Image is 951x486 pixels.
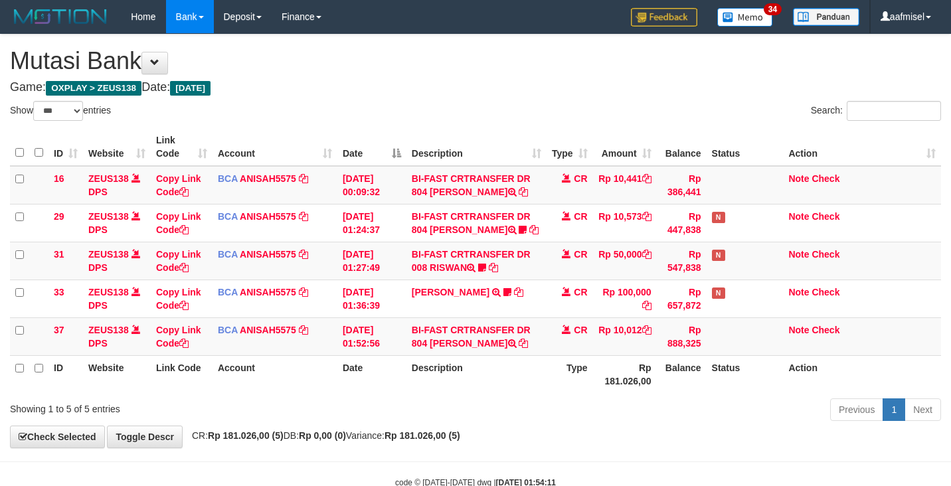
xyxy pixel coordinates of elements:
a: Copy ANISAH5575 to clipboard [299,211,308,222]
select: Showentries [33,101,83,121]
a: [PERSON_NAME] [412,287,489,297]
span: 29 [54,211,64,222]
span: 34 [764,3,782,15]
td: BI-FAST CRTRANSFER DR 008 RISWAN [406,242,547,280]
a: ZEUS138 [88,211,129,222]
span: 37 [54,325,64,335]
label: Show entries [10,101,111,121]
strong: Rp 0,00 (0) [299,430,346,441]
a: ANISAH5575 [240,211,296,222]
th: Status [707,128,784,166]
div: Showing 1 to 5 of 5 entries [10,397,387,416]
span: OXPLAY > ZEUS138 [46,81,141,96]
a: Copy Link Code [156,325,201,349]
a: ZEUS138 [88,173,129,184]
span: 31 [54,249,64,260]
td: DPS [83,280,151,317]
td: Rp 10,573 [593,204,657,242]
th: Description [406,355,547,393]
a: Copy Rp 10,441 to clipboard [642,173,651,184]
td: DPS [83,242,151,280]
h4: Game: Date: [10,81,941,94]
a: Check Selected [10,426,105,448]
td: BI-FAST CRTRANSFER DR 804 [PERSON_NAME] [406,166,547,204]
input: Search: [847,101,941,121]
span: 16 [54,173,64,184]
th: Account: activate to sort column ascending [213,128,337,166]
a: Note [788,173,809,184]
a: Check [812,325,839,335]
a: Copy BI-FAST CRTRANSFER DR 804 AMANDA ANGGI PRAYO to clipboard [529,224,539,235]
a: Copy Rp 100,000 to clipboard [642,300,651,311]
td: Rp 447,838 [657,204,707,242]
a: Copy BI-FAST CRTRANSFER DR 008 RISWAN to clipboard [489,262,498,273]
td: DPS [83,317,151,355]
span: BCA [218,249,238,260]
th: Account [213,355,337,393]
strong: Rp 181.026,00 (5) [385,430,460,441]
label: Search: [811,101,941,121]
td: BI-FAST CRTRANSFER DR 804 [PERSON_NAME] [406,204,547,242]
img: Button%20Memo.svg [717,8,773,27]
a: Note [788,249,809,260]
a: Note [788,211,809,222]
strong: Rp 181.026,00 (5) [208,430,284,441]
a: Copy BI-FAST CRTRANSFER DR 804 YOGI RIZAL PRATAMA to clipboard [519,338,528,349]
a: Note [788,287,809,297]
a: Copy Rp 10,012 to clipboard [642,325,651,335]
td: Rp 547,838 [657,242,707,280]
a: ZEUS138 [88,287,129,297]
th: Balance [657,128,707,166]
th: Rp 181.026,00 [593,355,657,393]
span: Has Note [712,250,725,261]
td: Rp 50,000 [593,242,657,280]
img: panduan.png [793,8,859,26]
td: BI-FAST CRTRANSFER DR 804 [PERSON_NAME] [406,317,547,355]
a: Copy ANISAH5575 to clipboard [299,249,308,260]
a: Copy Link Code [156,211,201,235]
th: Website [83,355,151,393]
a: ZEUS138 [88,325,129,335]
th: Link Code [151,355,213,393]
th: Balance [657,355,707,393]
a: Check [812,211,839,222]
th: Date: activate to sort column descending [337,128,406,166]
span: BCA [218,211,238,222]
a: ZEUS138 [88,249,129,260]
span: Has Note [712,212,725,223]
span: CR [574,211,587,222]
td: DPS [83,204,151,242]
span: CR: DB: Variance: [185,430,460,441]
td: [DATE] 01:24:37 [337,204,406,242]
th: Amount: activate to sort column ascending [593,128,657,166]
a: Check [812,287,839,297]
span: BCA [218,325,238,335]
a: ANISAH5575 [240,287,296,297]
a: Previous [830,398,883,421]
td: Rp 10,012 [593,317,657,355]
a: Copy ANISAH5575 to clipboard [299,325,308,335]
a: Copy Link Code [156,287,201,311]
a: Copy ANISAH5575 to clipboard [299,287,308,297]
th: Action: activate to sort column ascending [783,128,941,166]
th: ID: activate to sort column ascending [48,128,83,166]
a: Next [905,398,941,421]
a: ANISAH5575 [240,325,296,335]
a: Toggle Descr [107,426,183,448]
a: Copy Link Code [156,173,201,197]
h1: Mutasi Bank [10,48,941,74]
td: [DATE] 00:09:32 [337,166,406,204]
th: Type [547,355,593,393]
img: MOTION_logo.png [10,7,111,27]
span: Has Note [712,287,725,299]
a: Copy NURUL CHOMARIYAH to clipboard [514,287,523,297]
a: Copy ANISAH5575 to clipboard [299,173,308,184]
th: Description: activate to sort column ascending [406,128,547,166]
th: Link Code: activate to sort column ascending [151,128,213,166]
span: CR [574,325,587,335]
td: [DATE] 01:52:56 [337,317,406,355]
img: Feedback.jpg [631,8,697,27]
a: Copy Rp 10,573 to clipboard [642,211,651,222]
span: CR [574,287,587,297]
td: Rp 657,872 [657,280,707,317]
